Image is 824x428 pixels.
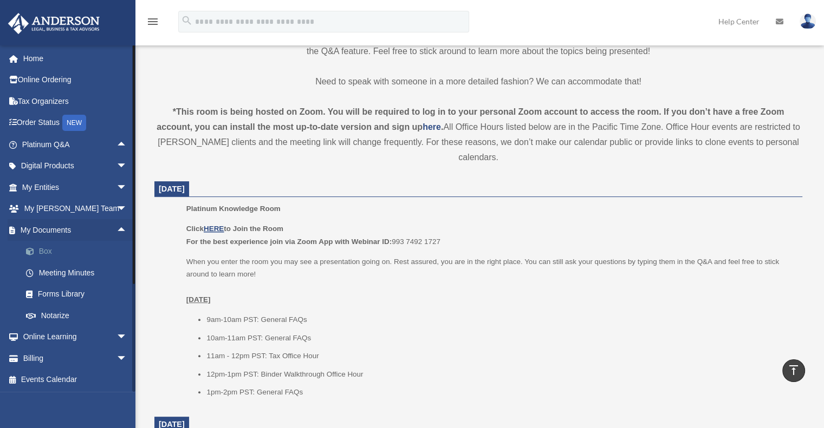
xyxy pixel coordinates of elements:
[154,104,802,165] div: All Office Hours listed below are in the Pacific Time Zone. Office Hour events are restricted to ...
[15,305,144,326] a: Notarize
[186,225,283,233] b: Click to Join the Room
[8,90,144,112] a: Tax Organizers
[204,225,224,233] a: HERE
[8,155,144,177] a: Digital Productsarrow_drop_down
[116,198,138,220] span: arrow_drop_down
[8,112,144,134] a: Order StatusNEW
[186,222,795,248] p: 993 7492 1727
[15,241,144,262] a: Box
[154,74,802,89] p: Need to speak with someone in a more detailed fashion? We can accommodate that!
[8,134,144,155] a: Platinum Q&Aarrow_drop_up
[146,19,159,28] a: menu
[8,219,144,241] a: My Documentsarrow_drop_up
[181,15,193,27] i: search
[116,347,138,370] span: arrow_drop_down
[116,155,138,177] span: arrow_drop_down
[186,238,392,246] b: For the best experience join via Zoom App with Webinar ID:
[206,386,795,399] li: 1pm-2pm PST: General FAQs
[8,369,144,391] a: Events Calendar
[8,69,144,91] a: Online Ordering
[423,122,441,131] a: here
[206,350,795,363] li: 11am - 12pm PST: Tax Office Hour
[15,262,144,284] a: Meeting Minutes
[159,185,185,193] span: [DATE]
[15,284,144,305] a: Forms Library
[8,326,144,348] a: Online Learningarrow_drop_down
[787,364,800,377] i: vertical_align_top
[800,14,816,29] img: User Pic
[62,115,86,131] div: NEW
[206,368,795,381] li: 12pm-1pm PST: Binder Walkthrough Office Hour
[206,313,795,326] li: 9am-10am PST: General FAQs
[8,48,144,69] a: Home
[5,13,103,34] img: Anderson Advisors Platinum Portal
[441,122,443,131] strong: .
[157,107,784,131] strong: *This room is being hosted on Zoom. You will be required to log in to your personal Zoom account ...
[8,198,144,220] a: My [PERSON_NAME] Teamarrow_drop_down
[116,326,138,348] span: arrow_drop_down
[116,219,138,241] span: arrow_drop_up
[8,176,144,198] a: My Entitiesarrow_drop_down
[116,134,138,156] span: arrow_drop_up
[206,332,795,345] li: 10am-11am PST: General FAQs
[186,255,795,306] p: When you enter the room you may see a presentation going on. Rest assured, you are in the right p...
[186,295,211,304] u: [DATE]
[186,205,281,213] span: Platinum Knowledge Room
[146,15,159,28] i: menu
[8,347,144,369] a: Billingarrow_drop_down
[782,359,805,382] a: vertical_align_top
[116,176,138,199] span: arrow_drop_down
